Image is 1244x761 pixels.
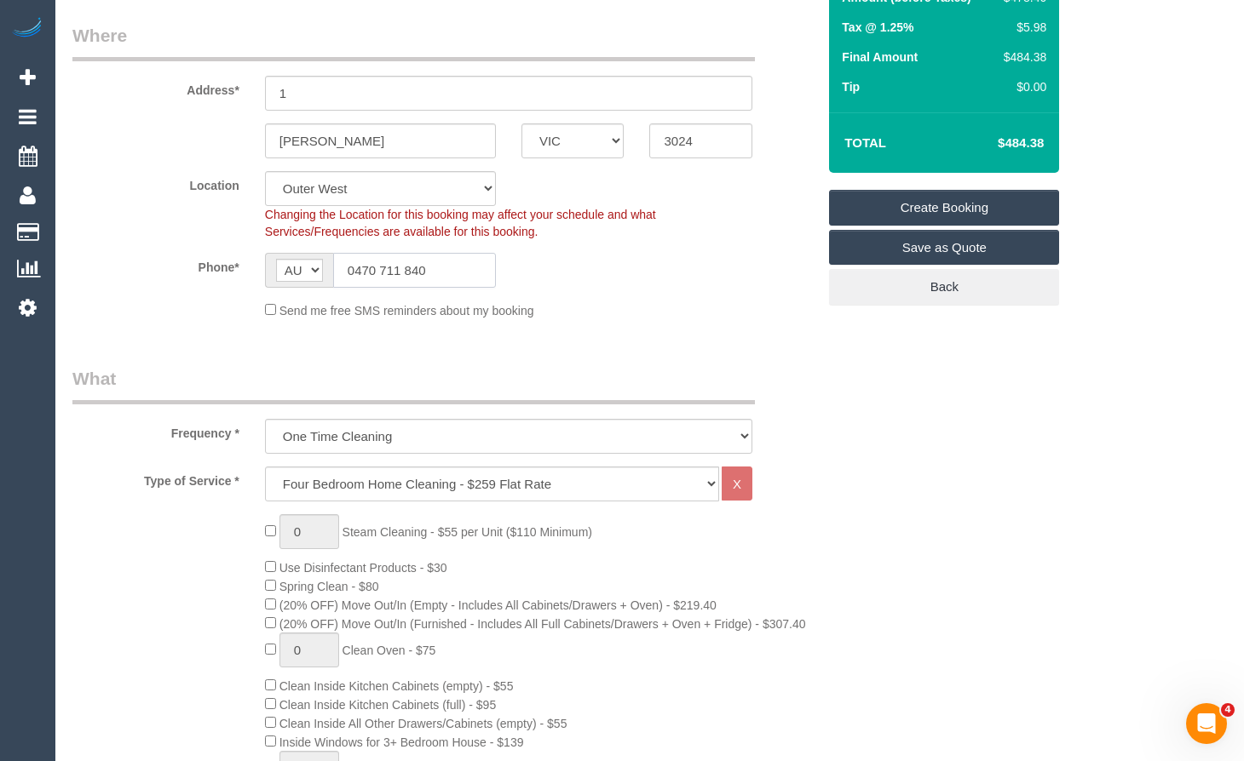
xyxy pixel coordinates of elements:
[60,419,252,442] label: Frequency *
[1186,703,1227,744] iframe: Intercom live chat
[279,735,524,749] span: Inside Windows for 3+ Bedroom House - $139
[279,580,379,593] span: Spring Clean - $80
[10,17,44,41] img: Automaid Logo
[279,598,717,612] span: (20% OFF) Move Out/In (Empty - Includes All Cabinets/Drawers + Oven) - $219.40
[60,76,252,99] label: Address*
[829,269,1059,305] a: Back
[829,230,1059,266] a: Save as Quote
[842,19,913,36] label: Tax @ 1.25%
[279,698,496,712] span: Clean Inside Kitchen Cabinets (full) - $95
[997,19,1046,36] div: $5.98
[60,171,252,194] label: Location
[279,717,567,730] span: Clean Inside All Other Drawers/Cabinets (empty) - $55
[343,525,592,539] span: Steam Cleaning - $55 per Unit ($110 Minimum)
[279,304,534,318] span: Send me free SMS reminders about my booking
[842,78,860,95] label: Tip
[842,49,918,66] label: Final Amount
[60,466,252,489] label: Type of Service *
[60,253,252,276] label: Phone*
[279,679,514,693] span: Clean Inside Kitchen Cabinets (empty) - $55
[649,123,752,158] input: Post Code*
[72,23,755,61] legend: Where
[333,253,496,288] input: Phone*
[997,78,1046,95] div: $0.00
[343,644,436,657] span: Clean Oven - $75
[279,561,447,575] span: Use Disinfectant Products - $30
[829,190,1059,226] a: Create Booking
[279,617,806,631] span: (20% OFF) Move Out/In (Furnished - Includes All Full Cabinets/Drawers + Oven + Fridge) - $307.40
[265,123,496,158] input: Suburb*
[947,136,1044,151] h4: $484.38
[265,208,656,238] span: Changing the Location for this booking may affect your schedule and what Services/Frequencies are...
[997,49,1046,66] div: $484.38
[1221,703,1235,717] span: 4
[72,366,755,404] legend: What
[844,135,886,150] strong: Total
